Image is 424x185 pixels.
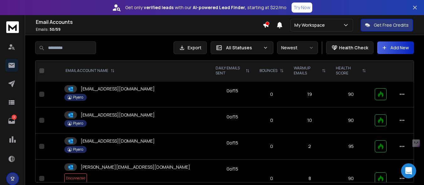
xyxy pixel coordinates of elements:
[216,66,243,76] p: DAILY EMAILS SENT
[377,41,414,54] button: Add New
[336,66,360,76] p: HEALTH SCORE
[401,163,416,178] div: Open Intercom Messenger
[226,45,260,51] p: All Statuses
[81,164,190,170] p: [PERSON_NAME][EMAIL_ADDRESS][DOMAIN_NAME]
[258,117,285,123] p: 0
[293,4,310,11] p: Try Now
[361,19,413,31] button: Get Free Credits
[289,81,331,107] td: 19
[331,81,371,107] td: 90
[6,21,19,33] img: logo
[326,41,373,54] button: Health Check
[81,138,155,144] p: [EMAIL_ADDRESS][DOMAIN_NAME]
[81,112,155,118] p: [EMAIL_ADDRESS][DOMAIN_NAME]
[36,27,263,32] p: Emails :
[73,147,83,152] p: Plyero
[125,4,287,11] p: Get only with our starting at $22/mo
[64,173,87,183] span: Disconnected
[339,45,368,51] p: Health Check
[81,86,155,92] p: [EMAIL_ADDRESS][DOMAIN_NAME]
[193,4,246,11] strong: AI-powered Lead Finder,
[50,27,61,32] span: 50 / 59
[258,91,285,97] p: 0
[294,22,327,28] p: My Workspace
[227,88,238,94] div: 0 of 15
[36,18,263,26] h1: Email Accounts
[277,41,318,54] button: Newest
[5,115,18,127] a: 2
[144,4,174,11] strong: verified leads
[258,143,285,150] p: 0
[73,95,83,100] p: Plyero
[66,68,115,73] div: EMAIL ACCOUNT NAME
[289,133,331,160] td: 2
[331,107,371,133] td: 90
[227,166,238,172] div: 0 of 15
[292,3,312,13] button: Try Now
[289,107,331,133] td: 10
[12,115,17,120] p: 2
[258,175,285,182] p: 0
[227,140,238,146] div: 0 of 15
[294,66,319,76] p: WARMUP EMAILS
[174,41,207,54] button: Export
[374,22,409,28] p: Get Free Credits
[227,114,238,120] div: 0 of 15
[73,121,83,126] p: Plyero
[260,68,277,73] p: BOUNCES
[331,133,371,160] td: 95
